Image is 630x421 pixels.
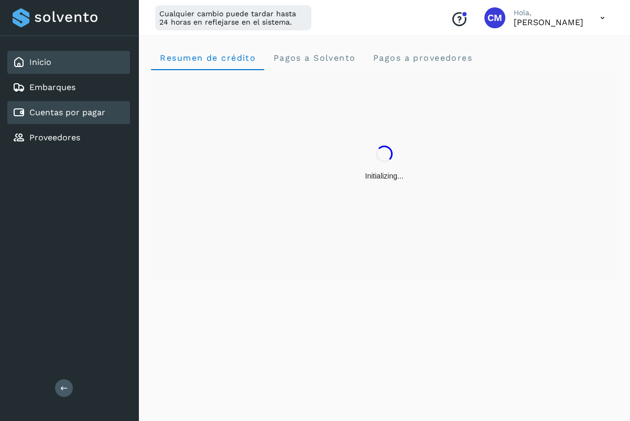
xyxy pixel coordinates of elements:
[7,76,130,99] div: Embarques
[514,17,583,27] p: Cynthia Mendoza
[29,57,51,67] a: Inicio
[155,5,311,30] div: Cualquier cambio puede tardar hasta 24 horas en reflejarse en el sistema.
[29,132,80,142] a: Proveedores
[29,107,105,117] a: Cuentas por pagar
[7,126,130,149] div: Proveedores
[29,82,75,92] a: Embarques
[159,53,256,63] span: Resumen de crédito
[372,53,472,63] span: Pagos a proveedores
[7,101,130,124] div: Cuentas por pagar
[273,53,355,63] span: Pagos a Solvento
[7,51,130,74] div: Inicio
[514,8,583,17] p: Hola,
